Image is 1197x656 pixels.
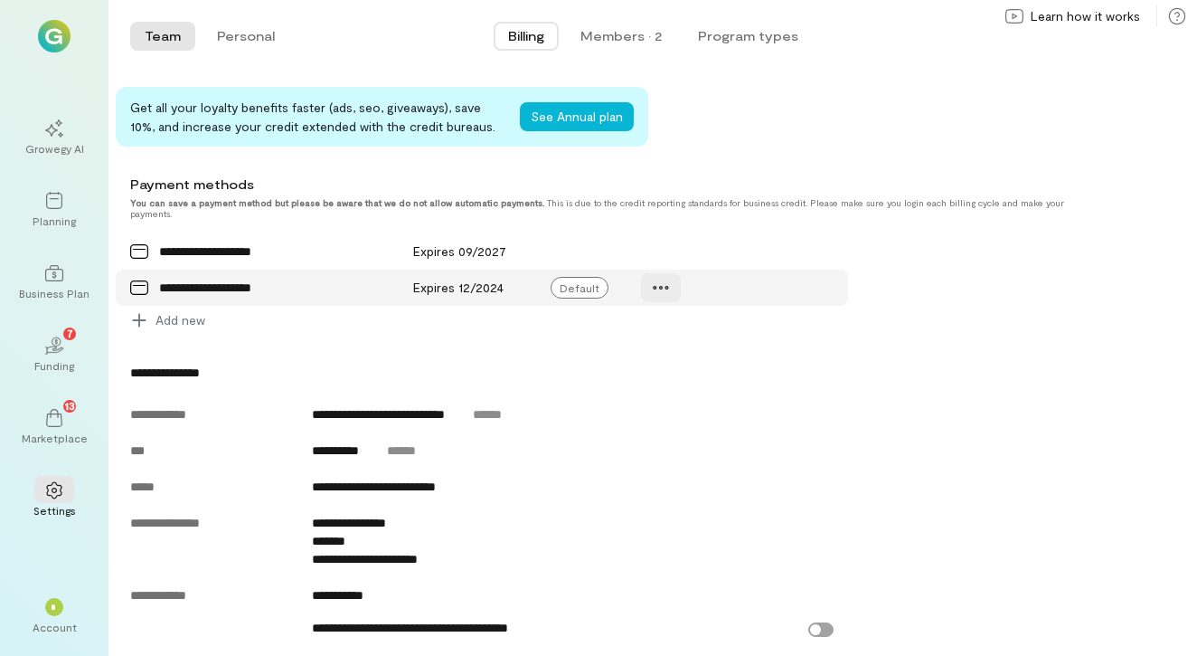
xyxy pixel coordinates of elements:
span: Default [551,277,608,299]
button: Team [130,22,195,51]
div: Get all your loyalty benefits faster (ads, seo, giveaways), save 10%, and increase your credit ex... [130,98,505,136]
div: *Account [22,584,87,649]
button: Members · 2 [566,22,676,51]
span: Expires 09/2027 [413,243,506,259]
a: Marketplace [22,395,87,460]
a: Business Plan [22,250,87,315]
a: Growegy AI [22,105,87,170]
span: 13 [65,397,75,414]
div: Growegy AI [25,141,84,156]
div: Payment methods [130,176,1083,194]
span: Billing [508,27,544,45]
div: Funding [34,358,74,373]
button: See Annual plan [520,102,634,131]
div: Account [33,620,77,634]
span: Expires 12/2024 [413,280,504,295]
div: Members · 2 [580,27,662,45]
span: Learn how it works [1031,7,1140,25]
div: This is due to the credit reporting standards for business credit. Please make sure you login eac... [130,197,1083,219]
span: Add new [156,311,205,329]
button: Billing [494,22,559,51]
div: Business Plan [19,286,90,300]
a: Planning [22,177,87,242]
span: 7 [67,325,73,341]
div: Planning [33,214,76,228]
a: Settings [22,467,87,532]
div: Settings [33,503,76,518]
a: Funding [22,322,87,387]
div: Marketplace [22,431,88,445]
strong: You can save a payment method but please be aware that we do not allow automatic payments. [130,197,544,208]
button: Program types [683,22,813,51]
button: Personal [203,22,289,51]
